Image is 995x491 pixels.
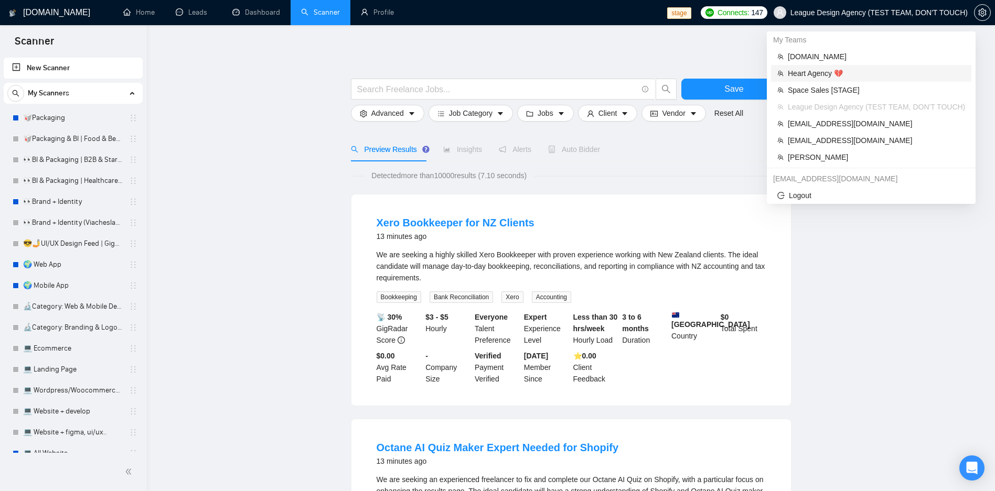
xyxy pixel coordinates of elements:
button: setting [974,4,991,21]
span: team [777,70,784,77]
span: Bank Reconciliation [430,291,493,303]
span: Job Category [449,107,493,119]
span: robot [548,146,555,153]
div: Hourly Load [571,311,620,346]
a: 👀Brand + Identity (Viacheslav Crossing) [23,212,123,233]
input: Search Freelance Jobs... [357,83,637,96]
span: Space Sales [STAGE] [788,84,965,96]
li: New Scanner [4,58,143,79]
span: team [777,87,784,93]
a: 🌍 Web App [23,254,123,275]
span: holder [129,177,137,185]
span: team [777,121,784,127]
b: $0.00 [377,352,395,360]
a: 👀BI & Packaging | Healthcare & Beauty [23,170,123,191]
span: Save [724,82,743,95]
a: 💻 Landing Page [23,359,123,380]
span: search [351,146,358,153]
b: [GEOGRAPHIC_DATA] [671,311,750,329]
a: messageLeads [176,8,211,17]
b: - [425,352,428,360]
a: 🔬Category: Web & Mobile Design [23,296,123,317]
span: holder [129,344,137,353]
b: 3 to 6 months [622,313,649,333]
button: Save [681,79,787,100]
div: Duration [620,311,669,346]
a: searchScanner [301,8,340,17]
button: settingAdvancedcaret-down [351,105,424,122]
button: barsJob Categorycaret-down [429,105,513,122]
span: Alerts [499,145,531,154]
span: Logout [777,190,965,201]
span: caret-down [497,109,504,117]
span: holder [129,386,137,395]
a: New Scanner [12,58,134,79]
a: 🥡Packaging & BI | Food & Beverage [23,128,123,149]
b: $ 0 [721,313,729,321]
a: 🔬Category: Branding & Logo Design [23,317,123,338]
span: search [8,90,24,97]
span: logout [777,192,785,199]
span: setting [360,109,367,117]
b: Everyone [475,313,508,321]
a: 🌍 Mobile App [23,275,123,296]
div: Company Size [423,350,473,385]
span: info-circle [642,86,649,93]
b: $3 - $5 [425,313,448,321]
span: stage [667,7,691,19]
span: Insights [443,145,482,154]
div: fariz.apriyanto@gigradar.io [767,170,976,187]
span: holder [129,407,137,416]
span: holder [129,156,137,164]
a: 💻 Ecommerce [23,338,123,359]
span: user [776,9,784,16]
b: Less than 30 hrs/week [573,313,618,333]
span: team [777,154,784,160]
span: [EMAIL_ADDRESS][DOMAIN_NAME] [788,135,965,146]
button: idcardVendorcaret-down [641,105,705,122]
div: Total Spent [719,311,768,346]
span: caret-down [621,109,628,117]
span: Detected more than 10000 results (7.10 seconds) [364,170,534,181]
div: Hourly [423,311,473,346]
span: holder [129,302,137,311]
b: Verified [475,352,501,360]
span: [DOMAIN_NAME] [788,51,965,62]
span: Accounting [532,291,571,303]
span: Bookkeeping [377,291,421,303]
span: holder [129,219,137,227]
a: Xero Bookkeeper for NZ Clients [377,217,534,228]
button: userClientcaret-down [578,105,638,122]
span: holder [129,365,137,374]
button: search [7,85,24,102]
span: folder [526,109,533,117]
span: team [777,53,784,60]
span: Xero [501,291,523,303]
span: holder [129,198,137,206]
b: 📡 30% [377,313,402,321]
b: ⭐️ 0.00 [573,352,596,360]
div: 13 minutes ago [377,230,534,243]
span: holder [129,428,137,437]
b: Expert [524,313,547,321]
div: Country [669,311,719,346]
a: 💻 Website + figma, ui/ux.. [23,422,123,443]
span: Client [598,107,617,119]
button: search [656,79,677,100]
a: setting [974,8,991,17]
span: [EMAIL_ADDRESS][DOMAIN_NAME] [788,118,965,129]
span: Jobs [538,107,553,119]
div: We are seeking a highly skilled Xero Bookkeeper with proven experience working with New Zealand c... [377,249,766,283]
span: team [777,137,784,144]
a: 👀BI & Packaging | B2B & Startup [23,149,123,170]
span: double-left [125,466,135,477]
b: [DATE] [524,352,548,360]
a: dashboardDashboard [232,8,280,17]
span: info-circle [398,336,405,344]
a: 😎🤳UI/UX Design Feed | GigRadar [23,233,123,254]
span: holder [129,114,137,122]
span: [PERSON_NAME] [788,151,965,163]
div: Open Intercom Messenger [959,455,985,481]
div: My Teams [767,31,976,48]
